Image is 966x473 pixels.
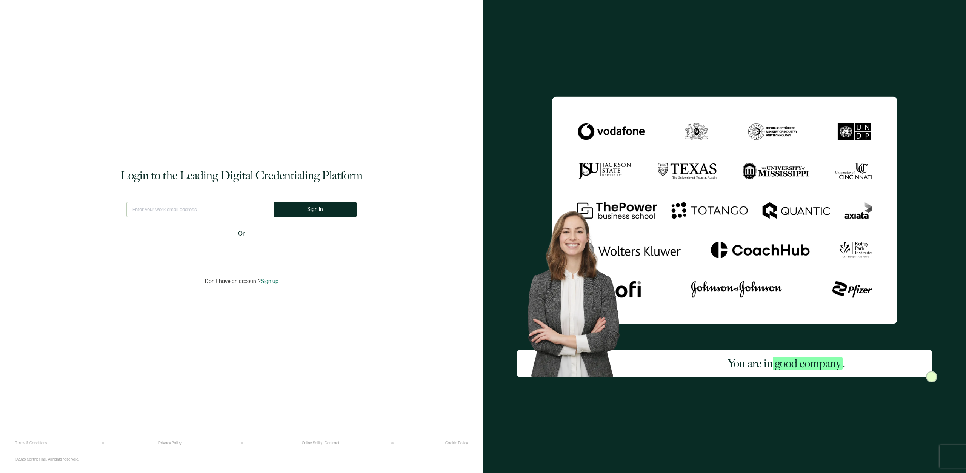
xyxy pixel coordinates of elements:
[307,206,323,212] span: Sign In
[302,441,339,445] a: Online Selling Contract
[120,168,363,183] h1: Login to the Leading Digital Credentialing Platform
[274,202,357,217] button: Sign In
[552,96,897,324] img: Sertifier Login - You are in <span class="strong-h">good company</span>.
[198,243,285,260] div: Sign in with Google. Opens in new tab
[205,278,278,285] p: Don't have an account?
[261,278,278,285] span: Sign up
[728,356,845,371] h2: You are in .
[445,441,468,445] a: Cookie Policy
[158,441,182,445] a: Privacy Policy
[773,357,843,370] span: good company
[517,202,641,377] img: Sertifier Login - You are in <span class="strong-h">good company</span>. Hero
[238,229,245,239] span: Or
[126,202,274,217] input: Enter your work email address
[15,457,79,462] p: ©2025 Sertifier Inc.. All rights reserved.
[194,243,289,260] iframe: Sign in with Google Button
[926,371,937,382] img: Sertifier Login
[15,441,47,445] a: Terms & Conditions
